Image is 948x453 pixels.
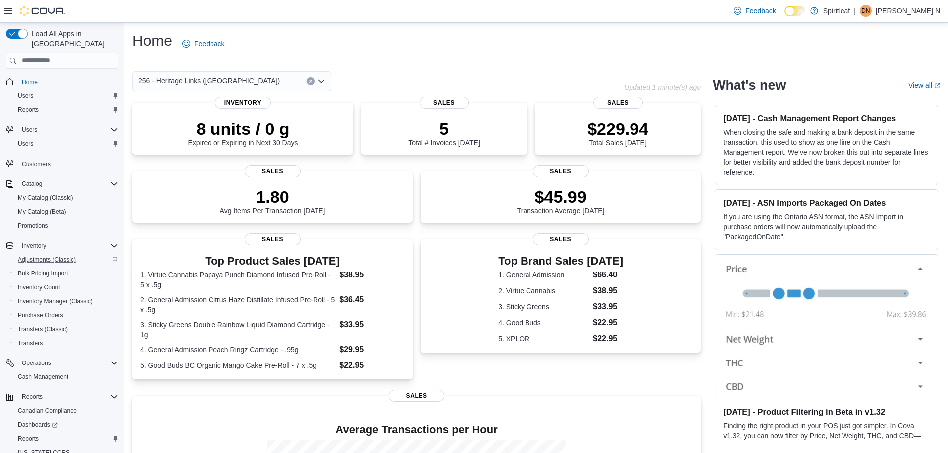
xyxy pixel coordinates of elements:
span: Inventory Count [18,283,60,291]
span: My Catalog (Beta) [14,206,118,218]
a: Transfers [14,337,47,349]
span: Catalog [22,180,42,188]
div: Duyen N [860,5,872,17]
input: Dark Mode [784,6,805,16]
dd: $33.95 [339,319,405,331]
button: Adjustments (Classic) [10,253,122,267]
h3: [DATE] - Product Filtering in Beta in v1.32 [723,407,930,417]
a: View allExternal link [908,81,940,89]
div: Total Sales [DATE] [587,119,648,147]
span: Promotions [14,220,118,232]
dd: $38.95 [593,285,623,297]
span: 256 - Heritage Links ([GEOGRAPHIC_DATA]) [138,75,280,87]
a: My Catalog (Beta) [14,206,70,218]
button: Reports [2,390,122,404]
span: Bulk Pricing Import [14,268,118,279]
span: Promotions [18,222,48,230]
dd: $33.95 [593,301,623,313]
p: $229.94 [587,119,648,139]
button: Inventory [18,240,50,252]
dd: $36.45 [339,294,405,306]
a: Reports [14,433,43,445]
a: My Catalog (Classic) [14,192,77,204]
button: Reports [18,391,47,403]
button: Reports [10,432,122,446]
span: Sales [420,97,469,109]
button: Users [18,124,41,136]
span: DN [861,5,870,17]
a: Feedback [178,34,228,54]
p: | [854,5,856,17]
a: Dashboards [14,419,62,431]
span: Canadian Compliance [14,405,118,417]
button: Open list of options [317,77,325,85]
span: Inventory Count [14,281,118,293]
p: 1.80 [220,187,325,207]
button: Operations [18,357,55,369]
button: Cash Management [10,370,122,384]
button: Catalog [2,177,122,191]
dd: $38.95 [339,269,405,281]
p: 5 [408,119,480,139]
span: Sales [389,390,444,402]
dd: $29.95 [339,344,405,356]
span: My Catalog (Classic) [14,192,118,204]
p: $45.99 [517,187,605,207]
a: Cash Management [14,371,72,383]
span: Customers [18,158,118,170]
dd: $22.95 [593,317,623,329]
span: Users [14,138,118,150]
span: Reports [22,393,43,401]
a: Users [14,138,37,150]
div: Avg Items Per Transaction [DATE] [220,187,325,215]
button: Reports [10,103,122,117]
span: Dashboards [18,421,58,429]
img: Cova [20,6,65,16]
a: Purchase Orders [14,309,67,321]
span: Reports [14,104,118,116]
a: Inventory Count [14,281,64,293]
span: Sales [533,233,589,245]
span: Reports [18,435,39,443]
span: Catalog [18,178,118,190]
span: Adjustments (Classic) [18,256,76,264]
span: Customers [22,160,51,168]
span: Inventory Manager (Classic) [14,295,118,307]
span: Cash Management [14,371,118,383]
span: Operations [18,357,118,369]
span: Users [14,90,118,102]
span: Users [18,140,33,148]
span: Sales [245,233,301,245]
span: Transfers (Classic) [14,323,118,335]
button: My Catalog (Classic) [10,191,122,205]
a: Users [14,90,37,102]
dt: 1. Virtue Cannabis Papaya Punch Diamond Infused Pre-Roll - 5 x .5g [140,270,335,290]
h3: [DATE] - ASN Imports Packaged On Dates [723,198,930,208]
span: Reports [14,433,118,445]
h1: Home [132,31,172,51]
span: Home [18,76,118,88]
span: Purchase Orders [18,311,63,319]
span: Dashboards [14,419,118,431]
a: Bulk Pricing Import [14,268,72,279]
span: Transfers (Classic) [18,325,68,333]
span: Sales [533,165,589,177]
span: Sales [593,97,643,109]
div: Transaction Average [DATE] [517,187,605,215]
h3: [DATE] - Cash Management Report Changes [723,113,930,123]
span: Transfers [14,337,118,349]
dt: 5. Good Buds BC Organic Mango Cake Pre-Roll - 7 x .5g [140,361,335,370]
a: Adjustments (Classic) [14,254,80,266]
p: [PERSON_NAME] N [876,5,940,17]
span: Purchase Orders [14,309,118,321]
button: Users [10,137,122,151]
span: Feedback [745,6,776,16]
p: When closing the safe and making a bank deposit in the same transaction, this used to show as one... [723,127,930,177]
span: Users [18,92,33,100]
a: Dashboards [10,418,122,432]
a: Feedback [730,1,780,21]
p: Updated 1 minute(s) ago [624,83,701,91]
span: Inventory [22,242,46,250]
svg: External link [934,83,940,89]
button: My Catalog (Beta) [10,205,122,219]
